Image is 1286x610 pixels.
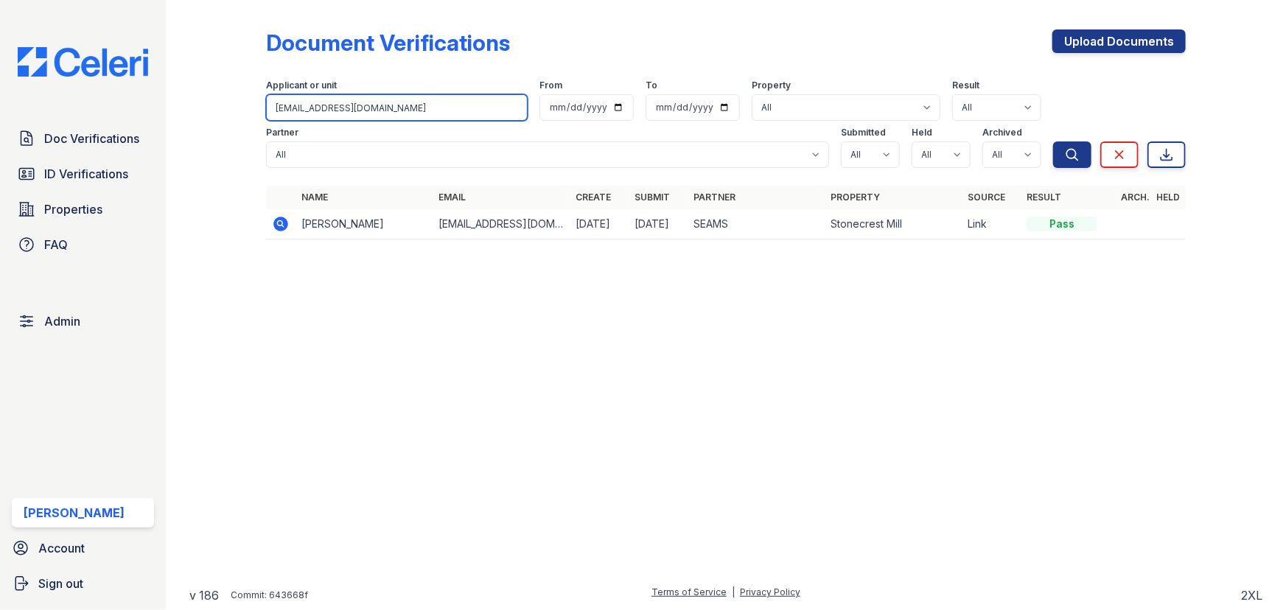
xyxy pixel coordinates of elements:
div: Document Verifications [266,29,510,56]
td: [DATE] [570,209,629,239]
a: Properties [12,194,154,224]
span: Account [38,539,85,557]
label: Partner [266,127,298,139]
a: Name [301,192,328,203]
a: FAQ [12,230,154,259]
a: Held [1156,192,1180,203]
span: ID Verifications [44,165,128,183]
a: Sign out [6,569,160,598]
span: Sign out [38,575,83,592]
span: Properties [44,200,102,218]
label: Applicant or unit [266,80,337,91]
td: Link [962,209,1021,239]
td: SEAMS [688,209,825,239]
label: To [646,80,657,91]
a: Create [576,192,611,203]
a: Terms of Service [651,586,727,597]
a: Arch. [1121,192,1150,203]
a: Privacy Policy [740,586,800,597]
a: Upload Documents [1052,29,1186,53]
span: FAQ [44,236,68,253]
label: Submitted [841,127,886,139]
div: [PERSON_NAME] [24,504,125,522]
a: Email [438,192,466,203]
a: v 186 [189,586,219,604]
span: Doc Verifications [44,130,139,147]
label: Result [952,80,979,91]
a: Doc Verifications [12,124,154,153]
td: [PERSON_NAME] [296,209,433,239]
label: Archived [982,127,1022,139]
a: Result [1027,192,1061,203]
label: Held [912,127,932,139]
div: 2XL [1241,586,1262,604]
img: CE_Logo_Blue-a8612792a0a2168367f1c8372b55b34899dd931a85d93a1a3d3e32e68fde9ad4.png [6,47,160,77]
div: | [732,586,735,597]
div: Commit: 643668f [231,589,308,601]
td: Stonecrest Mill [825,209,962,239]
a: Source [968,192,1005,203]
a: Property [831,192,880,203]
a: ID Verifications [12,159,154,189]
td: [EMAIL_ADDRESS][DOMAIN_NAME] [433,209,570,239]
div: Pass [1027,217,1097,231]
input: Search by name, email, or unit number [266,94,528,121]
td: [DATE] [629,209,688,239]
a: Account [6,533,160,563]
a: Admin [12,306,154,336]
a: Partner [693,192,735,203]
span: Admin [44,312,80,330]
label: From [539,80,562,91]
label: Property [752,80,791,91]
a: Submit [635,192,670,203]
